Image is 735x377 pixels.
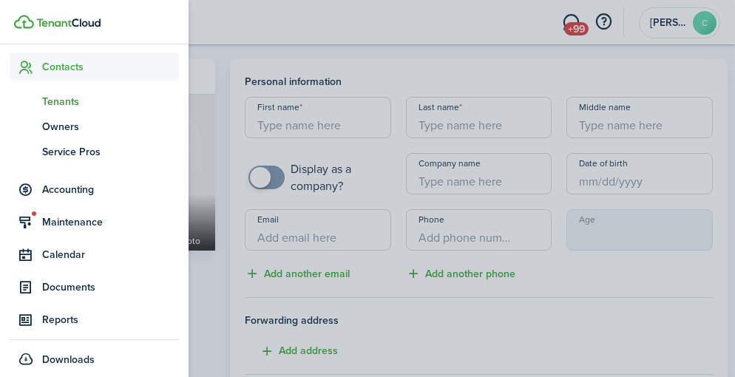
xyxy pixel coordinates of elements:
img: TenantCloud [36,18,101,27]
span: Documents [42,279,179,295]
a: Tenants [10,89,179,114]
span: Tenants [42,94,179,109]
span: Maintenance [42,214,179,230]
a: Reports [10,305,179,334]
a: Owners [10,114,179,139]
span: Owners [42,119,179,135]
img: TenantCloud [14,15,34,29]
span: Downloads [42,352,95,367]
span: Calendar [42,247,179,262]
span: Contacts [42,59,179,75]
span: Service Pros [42,144,179,160]
span: Reports [42,312,179,327]
span: Accounting [42,182,179,197]
a: Service Pros [10,139,179,164]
